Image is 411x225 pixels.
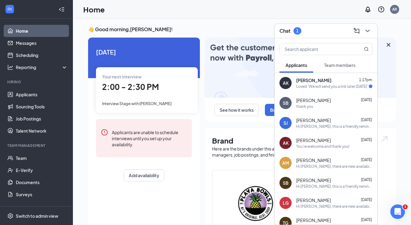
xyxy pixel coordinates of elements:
[283,80,289,86] div: AK
[296,97,331,103] span: [PERSON_NAME]
[296,77,331,83] span: [PERSON_NAME]
[286,62,307,68] span: Applicants
[361,217,372,222] span: [DATE]
[16,88,68,101] a: Applicants
[392,7,397,12] div: AR
[296,117,331,123] span: [PERSON_NAME]
[385,41,392,48] svg: Cross
[7,6,13,12] svg: WorkstreamLogo
[16,125,68,137] a: Talent Network
[16,213,58,219] div: Switch to admin view
[7,143,67,148] div: Team Management
[16,164,68,176] a: E-Verify
[296,144,349,149] div: You're welcome and thank you!
[102,101,172,106] span: Interview Stage with [PERSON_NAME]
[96,47,192,57] span: [DATE]
[16,25,68,37] a: Home
[283,200,289,206] div: LG
[361,117,372,122] span: [DATE]
[283,180,289,186] div: SB
[124,169,164,181] button: Add availability
[102,74,142,79] span: Your next interview
[361,98,372,102] span: [DATE]
[16,101,68,113] a: Sourcing Tools
[59,6,65,12] svg: Collapse
[296,164,372,169] div: Hi [PERSON_NAME], there are new availabilities for an interview. This is a reminder to schedule y...
[364,6,372,13] svg: Notifications
[296,217,331,223] span: [PERSON_NAME]
[235,184,274,223] img: Playa Bowls
[83,4,105,15] h1: Home
[296,157,331,163] span: [PERSON_NAME]
[359,78,372,82] span: 1:17pm
[296,137,331,143] span: [PERSON_NAME]
[381,135,389,142] img: open.6027fd2a22e1237b5b06.svg
[212,135,389,146] h1: Brand
[112,129,187,147] div: Applicants are unable to schedule interviews until you set up your availability.
[16,188,68,200] a: Surveys
[214,104,259,116] button: See how it works
[363,26,372,36] button: ChevronDown
[361,157,372,162] span: [DATE]
[7,64,13,70] svg: Analysis
[361,177,372,182] span: [DATE]
[265,104,302,116] button: Book a demo
[296,84,368,89] div: Loved “We will send you a link later [DATE]”
[378,6,385,13] svg: QuestionInfo
[16,37,68,49] a: Messages
[16,113,68,125] a: Job Postings
[16,64,68,70] div: Reporting
[361,137,372,142] span: [DATE]
[282,160,289,166] div: AM
[390,204,405,219] iframe: Intercom live chat
[16,152,68,164] a: Team
[296,197,331,203] span: [PERSON_NAME]
[283,100,289,106] div: SB
[280,43,352,55] input: Search applicant
[102,82,159,92] span: 2:00 - 2:30 PM
[324,62,355,68] span: Team members
[16,49,68,61] a: Scheduling
[296,124,372,129] div: Hi [PERSON_NAME], this is a friendly reminder. Your onsite interview with Playa Bowls for Team Me...
[353,27,360,35] svg: ComposeMessage
[7,79,67,84] div: Hiring
[283,140,289,146] div: AK
[361,197,372,202] span: [DATE]
[283,120,288,126] div: SJ
[296,28,299,33] div: 1
[16,176,68,188] a: Documents
[7,213,13,219] svg: Settings
[403,204,408,209] span: 1
[101,129,108,136] svg: Error
[212,146,389,158] div: Here are the brands under this account. Click into a brand to see your locations, managers, job p...
[364,47,369,51] svg: MagnifyingGlass
[364,27,371,35] svg: ChevronDown
[296,104,313,109] div: thank you
[205,38,396,98] img: payroll-large.gif
[296,184,372,189] div: Hi [PERSON_NAME], this is a friendly reminder. Your onsite interview with Playa Bowls for Team Me...
[88,26,396,33] h3: 👋 Good morning, [PERSON_NAME] !
[279,28,290,34] h3: Chat
[296,177,331,183] span: [PERSON_NAME]
[352,26,361,36] button: ComposeMessage
[296,204,372,209] div: Hi [PERSON_NAME], there are new availabilities for an interview. This is a reminder to schedule y...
